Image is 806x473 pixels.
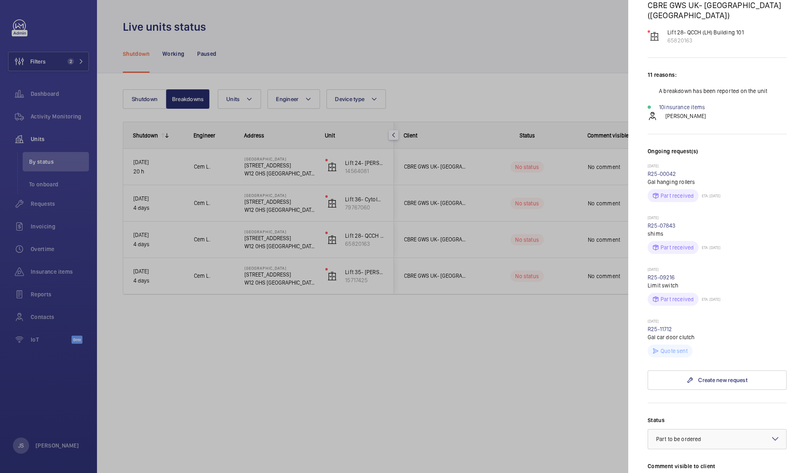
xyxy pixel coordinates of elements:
[699,297,720,302] p: ETA: [DATE]
[648,281,787,289] p: Limit switch
[648,326,672,332] a: R25-11712
[661,243,694,251] p: Part received
[648,215,787,222] p: [DATE]
[650,32,659,41] img: elevator.svg
[648,416,787,424] label: Status
[648,163,787,170] p: [DATE]
[661,347,688,355] p: Quote sent
[661,295,694,303] p: Part received
[661,192,694,200] p: Part received
[648,147,787,163] h3: Ongoing request(s)
[656,436,701,442] span: Part to be ordered
[648,230,787,238] p: shims
[699,245,720,250] p: ETA: [DATE]
[659,103,705,111] a: 10insurance items
[648,274,675,281] a: R25-09216
[648,267,787,273] p: [DATE]
[648,462,787,470] label: Comment visible to client
[648,222,676,229] a: R25-07843
[648,171,676,177] a: R25-00042
[699,193,720,198] p: ETA: [DATE]
[665,112,706,120] p: [PERSON_NAME]
[659,87,767,95] p: A breakdown has been reported on the unit
[667,28,744,36] p: Lift 28- QCCH (LH) Building 101
[648,319,787,325] p: [DATE]
[648,370,787,390] a: Create new request
[648,71,787,79] p: 11 reasons:
[648,333,787,341] p: Gal car door clutch
[648,178,787,186] p: Gal hanging rollers
[667,36,744,44] p: 65820163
